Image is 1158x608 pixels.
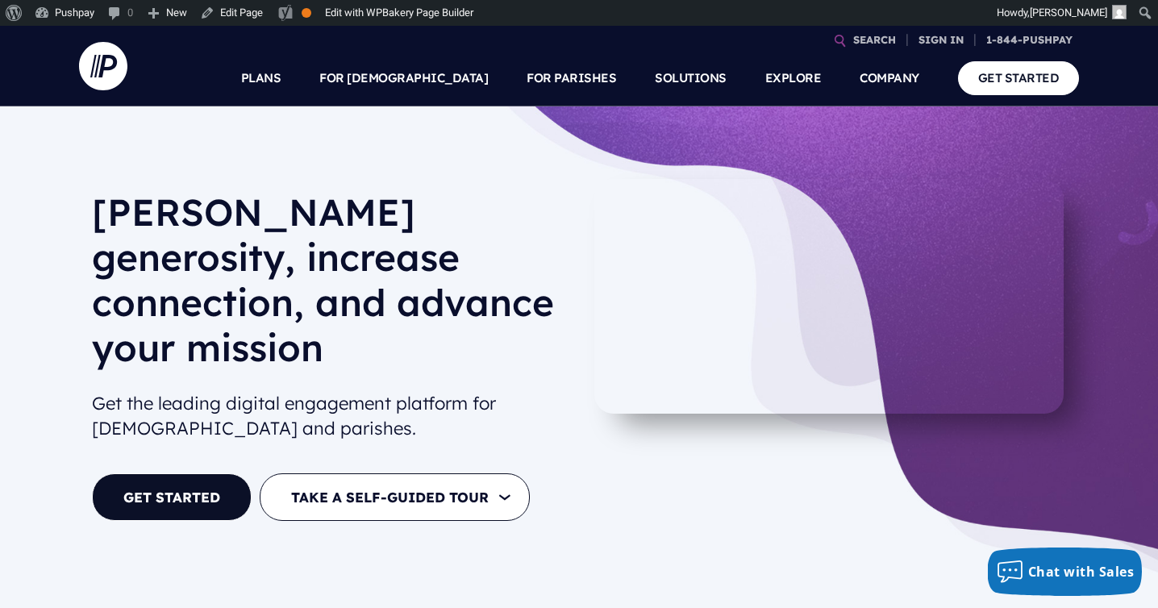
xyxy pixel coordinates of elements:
[302,8,311,18] div: OK
[260,473,530,521] button: TAKE A SELF-GUIDED TOUR
[92,473,252,521] a: GET STARTED
[980,26,1079,54] a: 1-844-PUSHPAY
[988,548,1143,596] button: Chat with Sales
[319,50,488,106] a: FOR [DEMOGRAPHIC_DATA]
[1030,6,1107,19] span: [PERSON_NAME]
[92,385,566,448] h2: Get the leading digital engagement platform for [DEMOGRAPHIC_DATA] and parishes.
[860,50,919,106] a: COMPANY
[527,50,616,106] a: FOR PARISHES
[912,26,970,54] a: SIGN IN
[847,26,902,54] a: SEARCH
[92,189,566,383] h1: [PERSON_NAME] generosity, increase connection, and advance your mission
[241,50,281,106] a: PLANS
[1028,563,1135,581] span: Chat with Sales
[958,61,1080,94] a: GET STARTED
[765,50,822,106] a: EXPLORE
[655,50,727,106] a: SOLUTIONS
